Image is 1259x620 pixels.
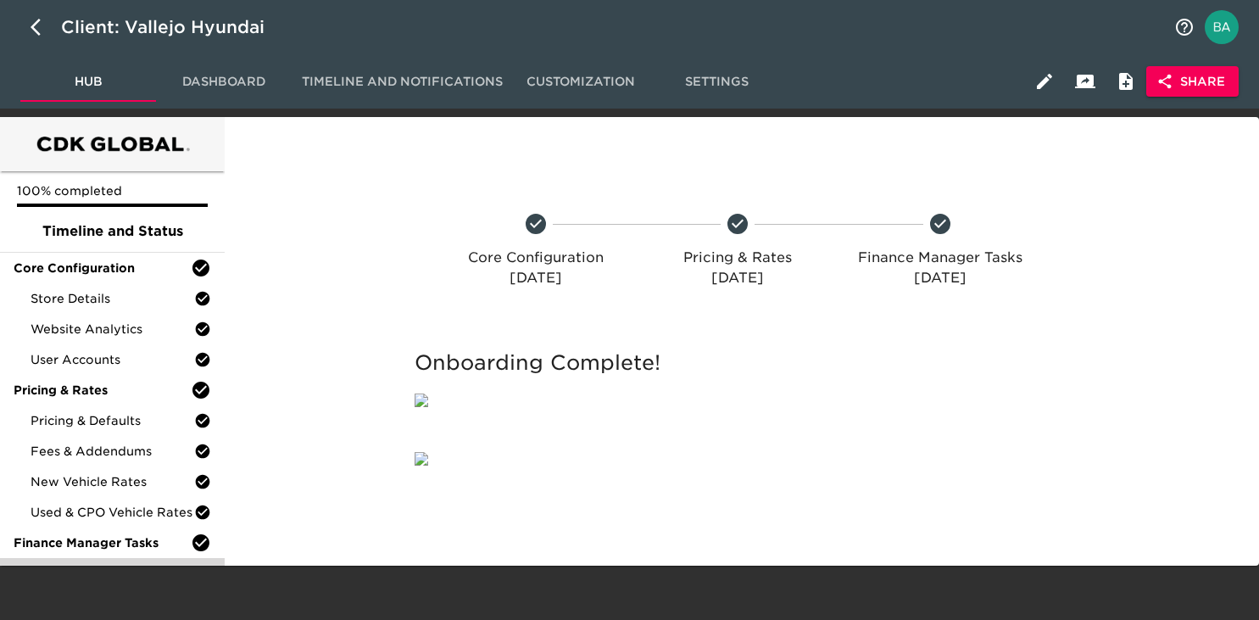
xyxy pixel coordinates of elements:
[14,221,211,242] span: Timeline and Status
[442,268,630,288] p: [DATE]
[846,248,1034,268] p: Finance Manager Tasks
[302,71,503,92] span: Timeline and Notifications
[166,71,281,92] span: Dashboard
[415,452,428,466] img: qkibX1zbU72zw90W6Gan%2FTemplates%2FRjS7uaFIXtg43HUzxvoG%2F3e51d9d6-1114-4229-a5bf-f5ca567b6beb.jpg
[31,504,194,521] span: Used & CPO Vehicle Rates
[31,351,194,368] span: User Accounts
[1146,66,1239,98] button: Share
[643,268,832,288] p: [DATE]
[31,71,146,92] span: Hub
[659,71,774,92] span: Settings
[1065,61,1106,102] button: Client View
[1106,61,1146,102] button: Internal Notes and Comments
[17,182,208,199] p: 100% completed
[14,534,191,551] span: Finance Manager Tasks
[31,443,194,460] span: Fees & Addendums
[31,473,194,490] span: New Vehicle Rates
[61,14,288,41] div: Client: Vallejo Hyundai
[31,321,194,338] span: Website Analytics
[415,394,428,407] img: qkibX1zbU72zw90W6Gan%2FTemplates%2FRjS7uaFIXtg43HUzxvoG%2F5032e6d8-b7fd-493e-871b-cf634c9dfc87.png
[1164,7,1205,47] button: notifications
[1205,10,1239,44] img: Profile
[31,290,194,307] span: Store Details
[14,382,191,399] span: Pricing & Rates
[1160,71,1225,92] span: Share
[31,565,194,582] span: Finance Product Menu
[1024,61,1065,102] button: Edit Hub
[643,248,832,268] p: Pricing & Rates
[31,412,194,429] span: Pricing & Defaults
[523,71,638,92] span: Customization
[415,349,1061,377] h5: Onboarding Complete!
[846,268,1034,288] p: [DATE]
[14,260,191,276] span: Core Configuration
[442,248,630,268] p: Core Configuration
